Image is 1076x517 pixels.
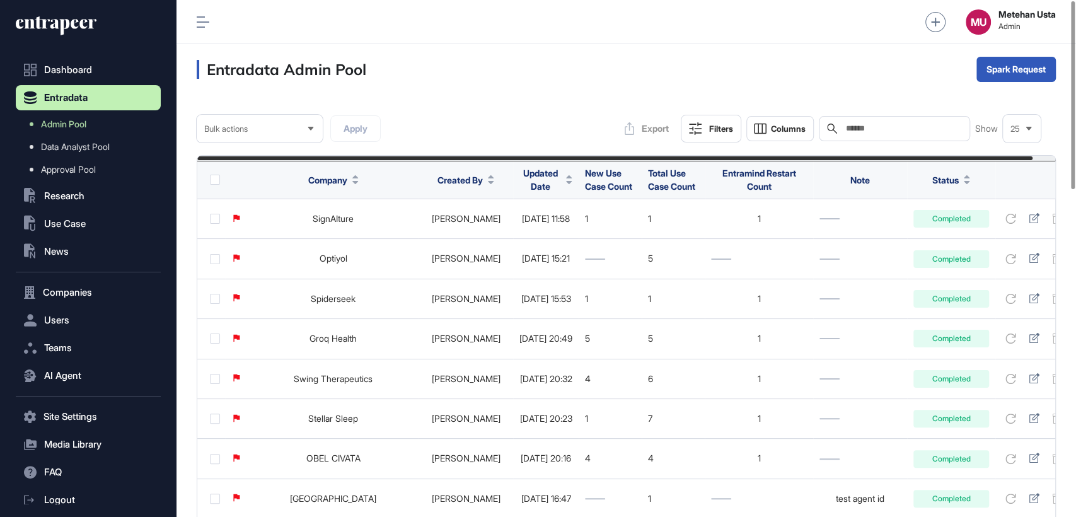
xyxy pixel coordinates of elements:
[22,113,161,136] a: Admin Pool
[585,294,635,304] div: 1
[585,414,635,424] div: 1
[44,219,86,229] span: Use Case
[311,293,356,304] a: Spiderseek
[308,173,359,187] button: Company
[519,166,572,193] button: Updated Date
[16,335,161,361] button: Teams
[22,158,161,181] a: Approval Pool
[204,124,248,134] span: Bulk actions
[648,374,698,384] div: 6
[709,124,733,134] div: Filters
[294,373,373,384] a: Swing Therapeutics
[711,374,807,384] div: 1
[585,214,635,224] div: 1
[648,414,698,424] div: 7
[913,450,989,468] div: Completed
[519,414,572,424] div: [DATE] 20:23
[966,9,991,35] button: MU
[648,494,698,504] div: 1
[519,294,572,304] div: [DATE] 15:53
[975,124,998,134] span: Show
[432,213,500,224] a: [PERSON_NAME]
[585,374,635,384] div: 4
[432,493,500,504] a: [PERSON_NAME]
[432,413,500,424] a: [PERSON_NAME]
[618,116,676,141] button: Export
[437,173,494,187] button: Created By
[16,363,161,388] button: AI Agent
[16,57,161,83] a: Dashboard
[16,239,161,264] button: News
[22,136,161,158] a: Data Analyst Pool
[850,175,870,185] span: Note
[432,333,500,344] a: [PERSON_NAME]
[1010,124,1020,134] span: 25
[313,213,354,224] a: SignAIture
[16,211,161,236] button: Use Case
[585,168,632,192] span: New Use Case Count
[44,93,88,103] span: Entradata
[681,115,741,142] button: Filters
[711,334,807,344] div: 1
[913,290,989,308] div: Completed
[913,250,989,268] div: Completed
[44,343,72,353] span: Teams
[44,467,62,477] span: FAQ
[648,334,698,344] div: 5
[648,294,698,304] div: 1
[913,210,989,228] div: Completed
[41,142,110,152] span: Data Analyst Pool
[976,57,1056,82] button: Spark Request
[722,168,796,192] span: Entramind Restart Count
[308,173,347,187] span: Company
[913,410,989,427] div: Completed
[16,280,161,305] button: Companies
[711,453,807,463] div: 1
[44,65,92,75] span: Dashboard
[648,168,695,192] span: Total Use Case Count
[519,253,572,264] div: [DATE] 15:21
[41,165,96,175] span: Approval Pool
[932,173,959,187] span: Status
[932,173,970,187] button: Status
[309,333,357,344] a: Groq Health
[44,191,84,201] span: Research
[16,183,161,209] button: Research
[519,374,572,384] div: [DATE] 20:32
[711,414,807,424] div: 1
[44,247,69,257] span: News
[519,494,572,504] div: [DATE] 16:47
[819,494,901,504] div: test agent id
[43,412,97,422] span: Site Settings
[44,495,75,505] span: Logout
[41,119,86,129] span: Admin Pool
[16,432,161,457] button: Media Library
[44,371,81,381] span: AI Agent
[44,315,69,325] span: Users
[432,453,500,463] a: [PERSON_NAME]
[290,493,376,504] a: [GEOGRAPHIC_DATA]
[913,370,989,388] div: Completed
[585,453,635,463] div: 4
[306,453,361,463] a: OBEL CIVATA
[771,124,806,134] span: Columns
[648,453,698,463] div: 4
[16,460,161,485] button: FAQ
[648,214,698,224] div: 1
[43,288,92,298] span: Companies
[746,116,814,141] button: Columns
[432,253,500,264] a: [PERSON_NAME]
[16,487,161,513] a: Logout
[519,214,572,224] div: [DATE] 11:58
[197,60,366,79] h3: Entradata Admin Pool
[16,308,161,333] button: Users
[308,413,358,424] a: Stellar Sleep
[16,404,161,429] button: Site Settings
[913,330,989,347] div: Completed
[432,293,500,304] a: [PERSON_NAME]
[16,85,161,110] button: Entradata
[519,334,572,344] div: [DATE] 20:49
[585,334,635,344] div: 5
[998,9,1056,20] strong: Metehan Usta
